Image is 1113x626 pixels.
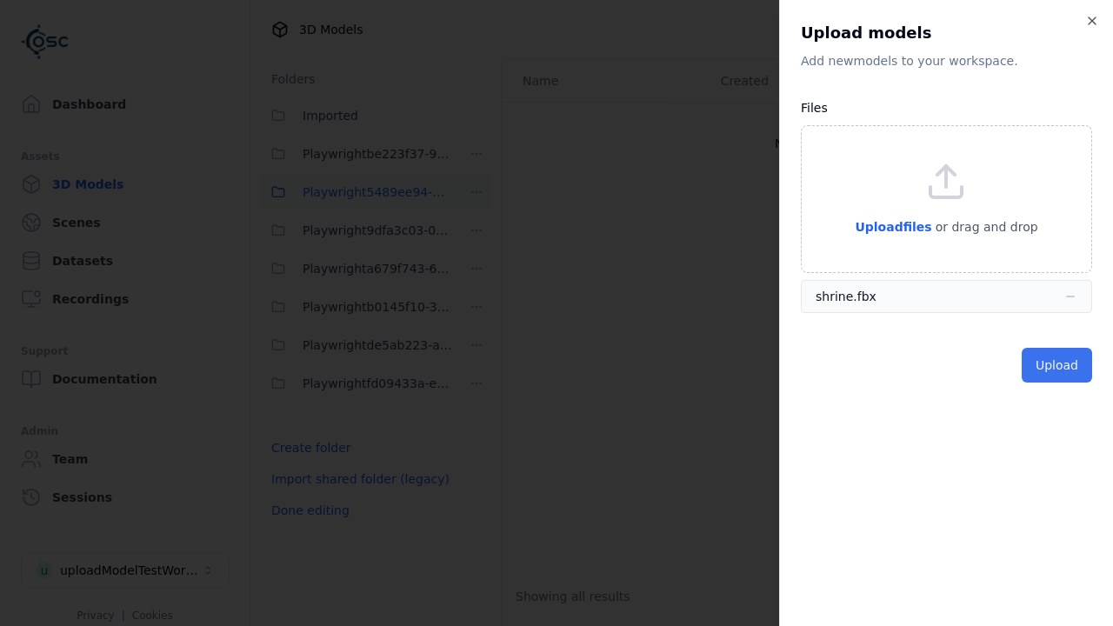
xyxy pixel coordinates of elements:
span: Upload files [855,220,931,234]
label: Files [801,101,828,115]
p: Add new model s to your workspace. [801,52,1092,70]
h2: Upload models [801,21,1092,45]
div: shrine.fbx [816,288,876,305]
button: Upload [1022,348,1092,383]
p: or drag and drop [932,216,1038,237]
